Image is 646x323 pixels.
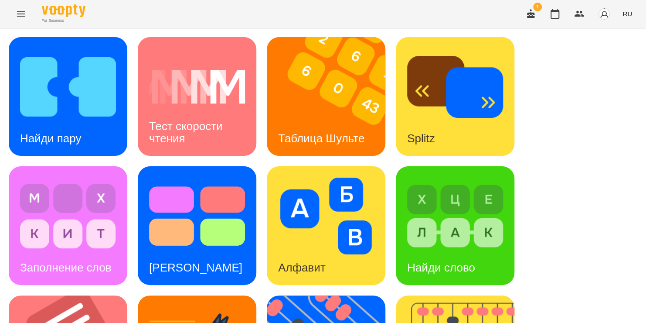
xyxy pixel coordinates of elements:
[278,132,364,145] h3: Таблица Шульте
[267,166,385,285] a: АлфавитАлфавит
[407,132,435,145] h3: Splitz
[20,132,81,145] h3: Найди пару
[598,8,610,20] img: avatar_s.png
[138,166,256,285] a: Тест Струпа[PERSON_NAME]
[622,9,632,18] span: RU
[407,261,475,274] h3: Найди слово
[10,3,31,24] button: Menu
[42,4,85,17] img: Voopty Logo
[533,3,542,11] span: 1
[278,178,374,254] img: Алфавит
[267,37,396,156] img: Таблица Шульте
[267,37,385,156] a: Таблица ШультеТаблица Шульте
[149,120,226,144] h3: Тест скорости чтения
[278,261,326,274] h3: Алфавит
[42,18,85,24] span: For Business
[407,178,503,254] img: Найди слово
[9,166,127,285] a: Заполнение словЗаполнение слов
[9,37,127,156] a: Найди паруНайди пару
[149,48,245,125] img: Тест скорости чтения
[407,48,503,125] img: Splitz
[20,178,116,254] img: Заполнение слов
[396,166,514,285] a: Найди словоНайди слово
[149,178,245,254] img: Тест Струпа
[149,261,242,274] h3: [PERSON_NAME]
[619,6,636,22] button: RU
[396,37,514,156] a: SplitzSplitz
[20,48,116,125] img: Найди пару
[20,261,111,274] h3: Заполнение слов
[138,37,256,156] a: Тест скорости чтенияТест скорости чтения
